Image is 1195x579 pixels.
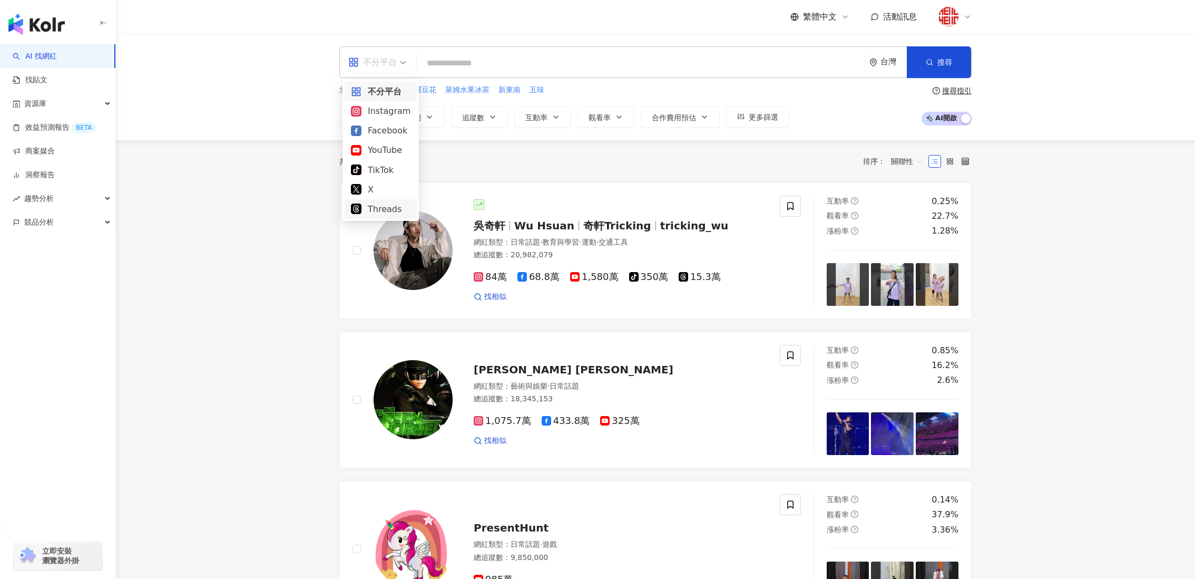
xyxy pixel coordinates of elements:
[445,84,490,96] button: 萊姆水果冰茶
[8,14,65,35] img: logo
[351,85,410,98] div: 不分平台
[42,546,79,565] span: 立即安裝 瀏覽器外掛
[827,346,849,354] span: 互動率
[851,346,858,354] span: question-circle
[445,85,489,95] span: 萊姆水果冰茶
[474,363,673,376] span: [PERSON_NAME] [PERSON_NAME]
[596,238,599,246] span: ·
[932,524,958,536] div: 3.36%
[869,59,877,66] span: environment
[932,210,958,222] div: 22.7%
[514,219,574,232] span: Wu Hsuan
[13,146,55,157] a: 商案媒合
[827,510,849,519] span: 觀看率
[589,113,611,122] span: 觀看率
[474,237,767,248] div: 網紅類型 ：
[542,238,579,246] span: 教育與學習
[474,219,505,232] span: 吳奇軒
[932,225,958,237] div: 1.28%
[474,539,767,550] div: 網紅類型 ：
[933,87,940,94] span: question-circle
[863,153,928,170] div: 排序：
[827,412,869,455] img: post-image
[374,211,453,290] img: KOL Avatar
[348,57,359,67] span: appstore
[851,212,858,219] span: question-circle
[511,382,547,390] span: 藝術與娛樂
[13,122,96,133] a: 效益預測報告BETA
[530,85,544,95] span: 五味
[13,51,57,62] a: searchAI 找網紅
[474,250,767,260] div: 總追蹤數 ： 20,982,079
[827,263,869,306] img: post-image
[570,272,619,283] span: 1,580萬
[932,360,958,371] div: 16.2%
[942,86,972,95] div: 搜尋指引
[498,85,521,95] span: 新東南
[339,85,391,95] span: 您可能感興趣：
[351,183,410,196] div: X
[916,263,958,306] img: post-image
[517,272,560,283] span: 68.8萬
[14,542,102,570] a: chrome extension立即安裝 瀏覽器外掛
[474,436,506,446] a: 找相似
[629,272,668,283] span: 350萬
[395,107,445,128] button: 性別
[474,522,548,534] span: PresentHunt
[462,113,484,122] span: 追蹤數
[851,197,858,205] span: question-circle
[351,163,410,177] div: TikTok
[726,107,789,128] button: 更多篩選
[474,272,507,283] span: 84萬
[851,227,858,235] span: question-circle
[880,57,907,66] div: 台灣
[871,412,914,455] img: post-image
[827,376,849,384] span: 漲粉率
[937,58,952,66] span: 搜尋
[514,107,571,128] button: 互動率
[883,12,917,22] span: 活動訊息
[851,510,858,518] span: question-circle
[529,84,545,96] button: 五味
[451,107,508,128] button: 追蹤數
[542,540,557,548] span: 遊戲
[13,170,55,180] a: 洞察報告
[932,345,958,356] div: 0.85%
[916,412,958,455] img: post-image
[351,124,410,137] div: Facebook
[579,238,581,246] span: ·
[348,54,397,71] div: 不分平台
[474,381,767,392] div: 網紅類型 ：
[907,46,971,78] button: 搜尋
[13,75,47,85] a: 找貼文
[871,263,914,306] img: post-image
[474,394,767,404] div: 總追蹤數 ： 18,345,153
[827,197,849,205] span: 互動率
[827,227,849,235] span: 漲粉率
[540,540,542,548] span: ·
[498,84,521,96] button: 新東南
[511,238,540,246] span: 日常話題
[932,494,958,506] div: 0.14%
[577,107,634,128] button: 觀看率
[851,496,858,503] span: question-circle
[891,153,923,170] span: 關聯性
[24,187,54,210] span: 趨勢分析
[17,547,37,564] img: chrome extension
[660,219,729,232] span: tricking_wu
[339,182,972,319] a: KOL Avatar吳奇軒Wu Hsuan奇軒Trickingtricking_wu網紅類型：日常話題·教育與學習·運動·交通工具總追蹤數：20,982,07984萬68.8萬1,580萬350...
[582,238,596,246] span: 運動
[583,219,651,232] span: 奇軒Tricking
[827,525,849,534] span: 漲粉率
[484,436,506,446] span: 找相似
[932,509,958,520] div: 37.9%
[827,361,849,369] span: 觀看率
[351,104,410,118] div: Instagram
[937,374,958,386] div: 2.6%
[13,195,20,202] span: rise
[599,238,628,246] span: 交通工具
[339,332,972,468] a: KOL Avatar[PERSON_NAME] [PERSON_NAME]網紅類型：藝術與娛樂·日常話題總追蹤數：18,345,1531,075.7萬433.8萬325萬找相似互動率questi...
[474,416,531,427] span: 1,075.7萬
[679,272,721,283] span: 15.3萬
[827,211,849,220] span: 觀看率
